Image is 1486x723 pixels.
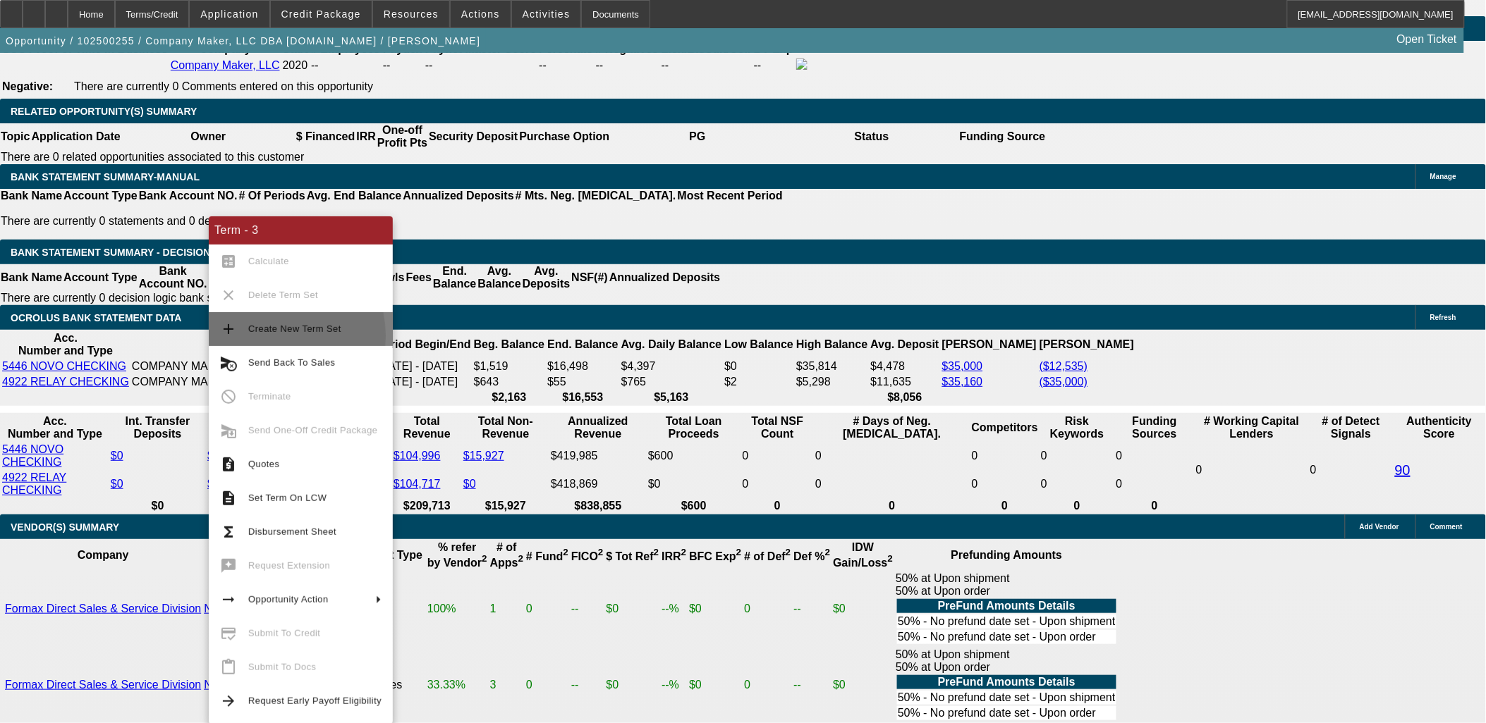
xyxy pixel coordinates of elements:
[11,312,181,323] span: OCROLUS BANK STATEMENT DATA
[394,478,441,490] a: $104,717
[490,541,523,569] b: # of Apps
[523,8,571,20] span: Activities
[406,264,432,291] th: Fees
[220,456,237,473] mat-icon: request_quote
[1116,443,1194,469] td: 0
[832,571,894,646] td: $0
[473,390,545,404] th: $2,163
[473,375,545,389] td: $643
[897,630,1116,644] td: 50% - No prefund date set - Upon order
[662,550,686,562] b: IRR
[463,414,549,441] th: Total Non-Revenue
[547,331,619,358] th: End. Balance
[2,376,129,388] a: 4922 RELAY CHECKING
[209,216,393,245] div: Term - 3
[11,171,200,183] span: BANK STATEMENT SUMMARY-MANUAL
[833,541,893,569] b: IDW Gain/Loss
[190,1,269,27] button: Application
[1394,414,1485,441] th: Authenticity Score
[220,321,237,338] mat-icon: add
[942,360,983,372] a: $35,000
[376,359,471,373] td: [DATE] - [DATE]
[204,602,239,614] a: Na, Na
[282,58,309,73] td: 2020
[248,459,279,469] span: Quotes
[1040,360,1088,372] a: ($12,535)
[482,554,487,564] sup: 2
[238,189,306,203] th: # Of Periods
[78,549,129,561] b: Company
[647,443,741,469] td: $600
[1040,376,1088,388] a: ($35,000)
[11,521,119,533] span: VENDOR(S) SUMMARY
[281,8,361,20] span: Credit Package
[1430,173,1456,180] span: Manage
[753,58,794,73] td: --
[463,499,549,513] th: $15,927
[489,648,524,722] td: 3
[647,414,741,441] th: Total Loan Proceeds
[606,571,660,646] td: $0
[355,123,377,150] th: IRR
[473,331,545,358] th: Beg. Balance
[382,58,423,73] td: --
[74,80,373,92] span: There are currently 0 Comments entered on this opportunity
[896,572,1118,645] div: 50% at Upon shipment 50% at Upon order
[208,264,250,291] th: Activity Period
[463,478,476,490] a: $0
[796,331,868,358] th: High Balance
[1360,523,1399,531] span: Add Vendor
[621,331,723,358] th: Avg. Daily Balance
[870,331,939,358] th: Avg. Deposit
[463,450,504,462] a: $15,927
[571,264,609,291] th: NSF(#)
[938,600,1076,612] b: PreFund Amounts Details
[551,450,645,462] div: $419,985
[688,571,742,646] td: $0
[376,331,471,358] th: Period Begin/End
[606,648,660,722] td: $0
[6,35,480,47] span: Opportunity / 102500255 / Company Maker, LLC DBA [DOMAIN_NAME] / [PERSON_NAME]
[796,359,868,373] td: $35,814
[1040,471,1114,498] td: 0
[30,123,121,150] th: Application Date
[888,554,893,564] sup: 2
[271,1,372,27] button: Credit Package
[11,247,245,258] span: Bank Statement Summary - Decision Logic
[377,123,428,150] th: One-off Profit Pts
[402,189,514,203] th: Annualized Deposits
[2,471,66,496] a: 4922 RELAY CHECKING
[550,499,646,513] th: $838,855
[951,549,1063,561] b: Prefunding Amounts
[220,591,237,608] mat-icon: arrow_right_alt
[311,59,319,71] span: --
[897,706,1116,720] td: 50% - No prefund date set - Upon order
[427,541,487,569] b: % refer by Vendor
[207,499,321,513] th: $0
[5,602,201,614] a: Formax Direct Sales & Service Division
[742,443,814,469] td: 0
[220,693,237,710] mat-icon: arrow_forward
[526,550,568,562] b: # Fund
[832,648,894,722] td: $0
[461,8,500,20] span: Actions
[522,264,571,291] th: Avg. Deposits
[598,548,603,558] sup: 2
[1395,462,1411,478] a: 90
[110,414,205,441] th: Int. Transfer Deposits
[525,571,569,646] td: 0
[539,59,592,72] div: --
[1430,523,1463,531] span: Comment
[373,1,449,27] button: Resources
[248,357,335,368] span: Send Back To Sales
[942,331,1037,358] th: [PERSON_NAME]
[204,679,239,691] a: Na, Na
[1116,414,1194,441] th: Funding Sources
[971,443,1039,469] td: 0
[971,414,1039,441] th: Competitors
[689,550,741,562] b: BFC Exp
[688,648,742,722] td: $0
[5,679,201,691] a: Formax Direct Sales & Service Division
[736,548,741,558] sup: 2
[971,471,1039,498] td: 0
